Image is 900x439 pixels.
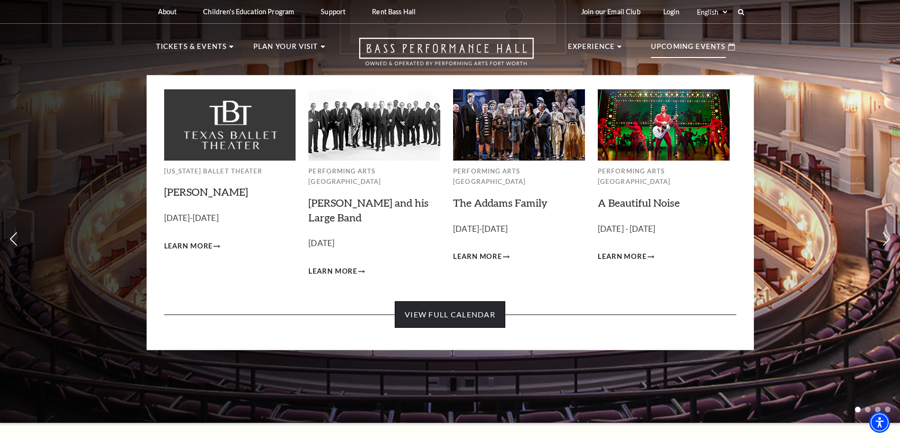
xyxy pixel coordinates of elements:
a: Learn More Peter Pan [164,240,221,252]
a: [PERSON_NAME] and his Large Band [308,196,428,224]
img: Texas Ballet Theater [164,89,296,160]
p: [US_STATE] Ballet Theater [164,166,296,177]
a: Open this option [325,38,568,75]
p: Plan Your Visit [253,41,318,58]
p: About [158,8,177,16]
img: Performing Arts Fort Worth [308,89,440,160]
select: Select: [695,8,729,17]
span: Learn More [308,266,357,277]
a: Learn More Lyle Lovett and his Large Band [308,266,365,277]
a: Learn More A Beautiful Noise [598,251,654,263]
a: View Full Calendar [395,301,505,328]
p: [DATE] [308,237,440,250]
span: Learn More [164,240,213,252]
p: [DATE]-[DATE] [164,211,296,225]
p: Performing Arts [GEOGRAPHIC_DATA] [308,166,440,187]
p: Upcoming Events [651,41,726,58]
p: Support [321,8,345,16]
p: Tickets & Events [156,41,227,58]
p: [DATE]-[DATE] [453,222,585,236]
p: Rent Bass Hall [372,8,416,16]
span: Learn More [453,251,502,263]
a: Learn More The Addams Family [453,251,510,263]
p: [DATE] - [DATE] [598,222,730,236]
span: Learn More [598,251,647,263]
img: Performing Arts Fort Worth [453,89,585,160]
p: Children's Education Program [203,8,294,16]
p: Performing Arts [GEOGRAPHIC_DATA] [453,166,585,187]
a: The Addams Family [453,196,547,209]
div: Accessibility Menu [869,412,890,433]
a: [PERSON_NAME] [164,185,248,198]
img: Performing Arts Fort Worth [598,89,730,160]
p: Performing Arts [GEOGRAPHIC_DATA] [598,166,730,187]
p: Experience [568,41,615,58]
a: A Beautiful Noise [598,196,680,209]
